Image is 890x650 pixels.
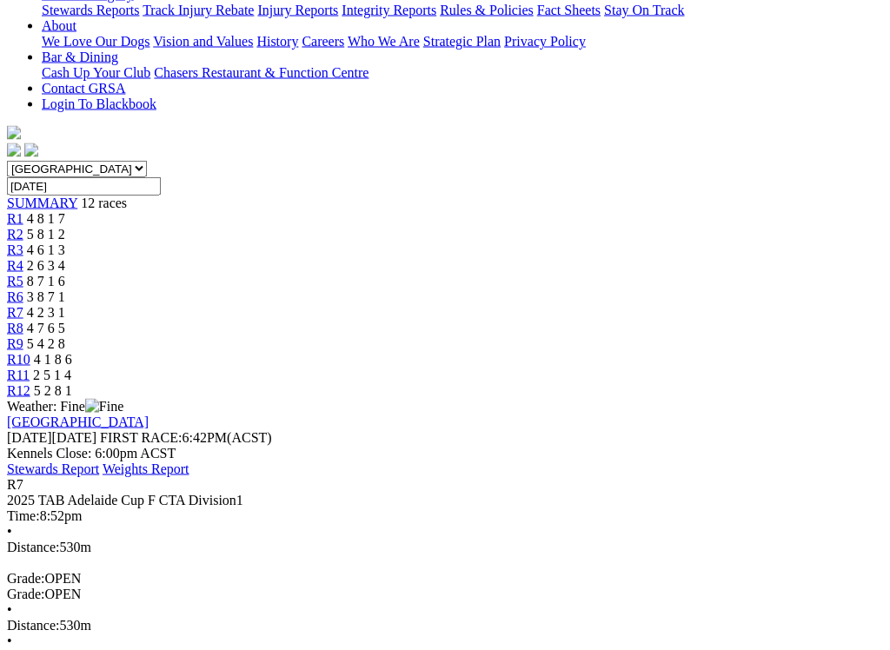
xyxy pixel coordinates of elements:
a: Bar & Dining [42,50,118,64]
span: 4 2 3 1 [27,305,65,320]
a: R7 [7,305,23,320]
a: SUMMARY [7,196,77,210]
a: R1 [7,211,23,226]
a: Cash Up Your Club [42,65,150,80]
a: R11 [7,368,30,382]
a: R3 [7,242,23,257]
span: • [7,524,12,539]
div: Bar & Dining [42,65,883,81]
input: Select date [7,177,161,196]
a: History [256,34,298,49]
div: 8:52pm [7,508,883,524]
a: Who We Are [348,34,420,49]
span: Weather: Fine [7,399,123,414]
a: Weights Report [103,461,189,476]
div: 530m [7,540,883,555]
img: facebook.svg [7,143,21,157]
span: Distance: [7,540,59,554]
div: Kennels Close: 6:00pm ACST [7,446,883,461]
div: OPEN [7,571,883,587]
a: R8 [7,321,23,335]
span: 5 2 8 1 [34,383,72,398]
div: Care & Integrity [42,3,883,18]
a: R9 [7,336,23,351]
a: Contact GRSA [42,81,125,96]
a: Vision and Values [153,34,253,49]
a: Login To Blackbook [42,96,156,111]
a: R5 [7,274,23,289]
span: 4 1 8 6 [34,352,72,367]
div: 2025 TAB Adelaide Cup F CTA Division1 [7,493,883,508]
a: Integrity Reports [342,3,436,17]
a: Track Injury Rebate [143,3,254,17]
a: Fact Sheets [537,3,601,17]
span: 3 8 7 1 [27,289,65,304]
img: logo-grsa-white.png [7,126,21,140]
a: Stewards Report [7,461,99,476]
a: Privacy Policy [504,34,586,49]
a: R2 [7,227,23,242]
span: 12 races [81,196,127,210]
a: Stewards Reports [42,3,139,17]
span: 8 7 1 6 [27,274,65,289]
div: OPEN [7,587,883,602]
span: • [7,633,12,648]
span: Time: [7,508,40,523]
span: FIRST RACE: [100,430,182,445]
span: [DATE] [7,430,52,445]
span: Grade: [7,571,45,586]
a: Injury Reports [257,3,338,17]
a: Stay On Track [604,3,684,17]
span: 4 8 1 7 [27,211,65,226]
a: Strategic Plan [423,34,501,49]
span: 6:42PM(ACST) [100,430,272,445]
a: [GEOGRAPHIC_DATA] [7,415,149,429]
a: R4 [7,258,23,273]
span: [DATE] [7,430,96,445]
span: 5 8 1 2 [27,227,65,242]
span: Distance: [7,618,59,633]
span: 4 6 1 3 [27,242,65,257]
span: 2 5 1 4 [33,368,71,382]
a: We Love Our Dogs [42,34,149,49]
a: R10 [7,352,30,367]
div: About [42,34,883,50]
a: Chasers Restaurant & Function Centre [154,65,369,80]
div: 530m [7,618,883,633]
span: Grade: [7,587,45,601]
a: R6 [7,289,23,304]
a: Rules & Policies [440,3,534,17]
a: Careers [302,34,344,49]
a: R12 [7,383,30,398]
span: 4 7 6 5 [27,321,65,335]
a: About [42,18,76,33]
img: twitter.svg [24,143,38,157]
img: Fine [85,399,123,415]
span: 2 6 3 4 [27,258,65,273]
span: R7 [7,477,23,492]
span: 5 4 2 8 [27,336,65,351]
span: • [7,602,12,617]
